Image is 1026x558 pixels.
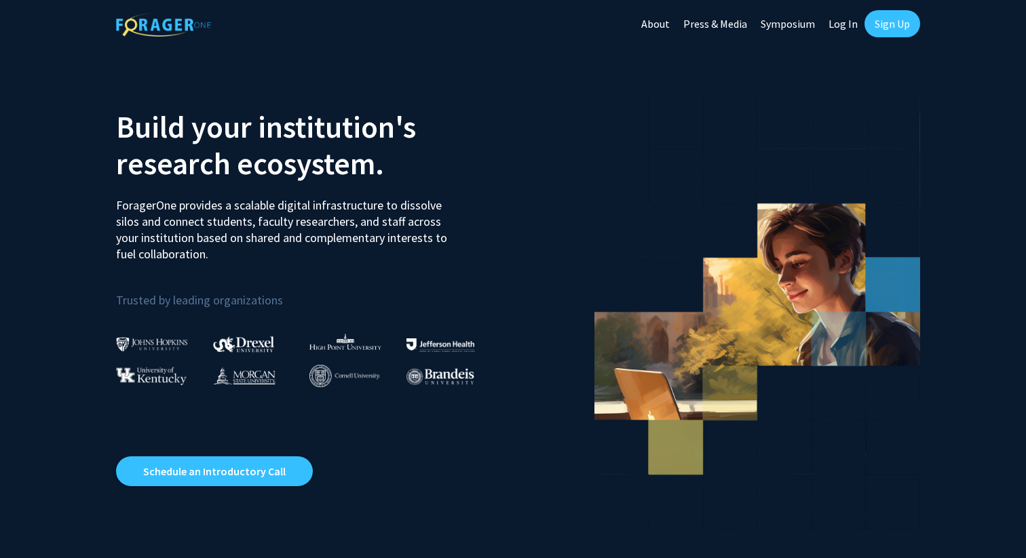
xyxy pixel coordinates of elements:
[406,338,474,351] img: Thomas Jefferson University
[10,497,58,548] iframe: Chat
[116,108,503,182] h2: Build your institution's research ecosystem.
[116,273,503,311] p: Trusted by leading organizations
[116,13,211,37] img: ForagerOne Logo
[213,367,275,384] img: Morgan State University
[864,10,920,37] a: Sign Up
[309,334,381,350] img: High Point University
[116,367,187,385] img: University of Kentucky
[116,187,457,262] p: ForagerOne provides a scalable digital infrastructure to dissolve silos and connect students, fac...
[406,368,474,385] img: Brandeis University
[116,337,188,351] img: Johns Hopkins University
[309,365,380,387] img: Cornell University
[116,456,313,486] a: Opens in a new tab
[213,336,274,352] img: Drexel University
